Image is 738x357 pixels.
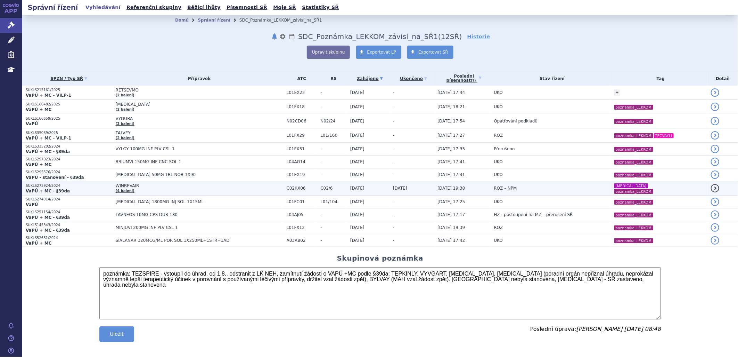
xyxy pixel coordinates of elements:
[116,199,283,204] span: [MEDICAL_DATA] 1800MG INJ SOL 1X15ML
[494,146,515,151] span: Přerušeno
[287,172,317,177] span: L01EX19
[494,90,502,95] span: UKO
[26,197,112,202] p: SUKLS274314/2024
[437,146,465,151] span: [DATE] 17:35
[437,71,490,86] a: Poslednípísemnost(?)
[393,104,394,109] span: -
[26,210,112,215] p: SUKLS251154/2024
[271,32,278,41] button: notifikace
[26,130,112,135] p: SUKLS35039/2025
[393,186,407,191] span: [DATE]
[437,90,465,95] span: [DATE] 17:44
[393,172,394,177] span: -
[437,104,465,109] span: [DATE] 18:21
[320,159,347,164] span: -
[614,105,653,110] i: poznamka_LEKKOM
[287,146,317,151] span: L01FX31
[224,3,269,12] a: Písemnosti SŘ
[116,130,283,135] span: TALVEY
[26,223,112,228] p: SUKLS145343/2024
[350,90,364,95] span: [DATE]
[350,74,389,84] a: Zahájeno
[116,88,283,93] span: RETSEVMO
[393,212,394,217] span: -
[26,183,112,188] p: SUKLS273924/2024
[116,212,283,217] span: TAVNEOS 10MG CPS DUR 180
[437,119,465,124] span: [DATE] 17:54
[283,71,317,86] th: ATC
[350,186,364,191] span: [DATE]
[494,199,502,204] span: UKO
[467,33,490,40] a: Historie
[26,93,71,98] strong: VaPÚ + MC - VILP-1
[437,172,465,177] span: [DATE] 17:41
[320,90,347,95] span: -
[350,146,364,151] span: [DATE]
[287,212,317,217] span: L04AJ05
[300,3,341,12] a: Statistiky SŘ
[393,119,394,124] span: -
[239,15,331,25] li: SDC_Poznámka_LEKKOM_závisí_na_SŘ1
[711,198,719,206] a: detail
[614,183,648,188] i: [MEDICAL_DATA]
[287,119,317,124] span: N02CD06
[350,172,364,177] span: [DATE]
[26,189,70,193] strong: VaPÚ + MC - §39da
[83,3,123,12] a: Vyhledávání
[438,32,462,41] span: ( SŘ)
[356,46,402,59] a: Exportovat LP
[610,71,707,86] th: Tag
[494,186,517,191] span: ROZ – NPM
[393,133,394,138] span: -
[711,211,719,219] a: detail
[407,46,453,59] a: Exportovat SŘ
[26,144,112,149] p: SUKLS335202/2024
[350,225,364,230] span: [DATE]
[393,74,434,84] a: Ukončeno
[116,122,134,126] a: (2 balení)
[437,133,465,138] span: [DATE] 17:27
[185,3,223,12] a: Běžící lhůty
[350,199,364,204] span: [DATE]
[320,186,347,191] span: C02/6
[320,119,347,124] span: N02/24
[441,32,450,41] span: 12
[116,183,283,188] span: WINREVAIR
[26,228,70,233] strong: VaPÚ + MC - §39da
[437,225,465,230] span: [DATE] 19:39
[116,159,283,164] span: BRIUMVI 150MG INF CNC SOL 1
[298,32,438,41] span: SDC_Poznámka_LEKKOM_závisí_na_SŘ1
[99,326,134,342] button: Uložit
[654,133,674,138] i: TECVAYLI
[494,238,502,243] span: UKO
[287,199,317,204] span: L01FC01
[614,119,653,124] i: poznamka_LEKKOM
[116,238,283,243] span: SIALANAR 320MCG/ML POR SOL 1X250ML+1STŘ+1AD
[26,116,112,121] p: SUKLS166659/2025
[26,157,112,162] p: SUKLS297023/2024
[711,170,719,179] a: detail
[26,162,51,167] strong: VaPÚ + MC
[494,159,502,164] span: UKO
[494,119,538,124] span: Opatřování podkladů
[614,189,653,194] i: poznamka_LEKKOM
[320,225,347,230] span: -
[116,146,283,151] span: VYLOY 100MG INF PLV CSL 1
[711,103,719,111] a: detail
[26,102,112,107] p: SUKLS166482/2025
[287,186,317,191] span: C02KX06
[116,102,283,107] span: [MEDICAL_DATA]
[494,212,573,217] span: HZ - postoupení na MZ – přerušení SŘ
[530,326,661,332] p: Poslední úprava:
[437,186,465,191] span: [DATE] 19:38
[116,136,134,140] a: (2 balení)
[116,225,283,230] span: MINJUVI 200MG INF PLV CSL 1
[26,241,51,246] strong: VaPÚ + MC
[494,172,502,177] span: UKO
[494,133,503,138] span: ROZ
[26,202,38,207] strong: VaPÚ
[614,160,653,165] i: poznamka_LEKKOM
[711,131,719,140] a: detail
[320,212,347,217] span: -
[471,79,476,83] abbr: (?)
